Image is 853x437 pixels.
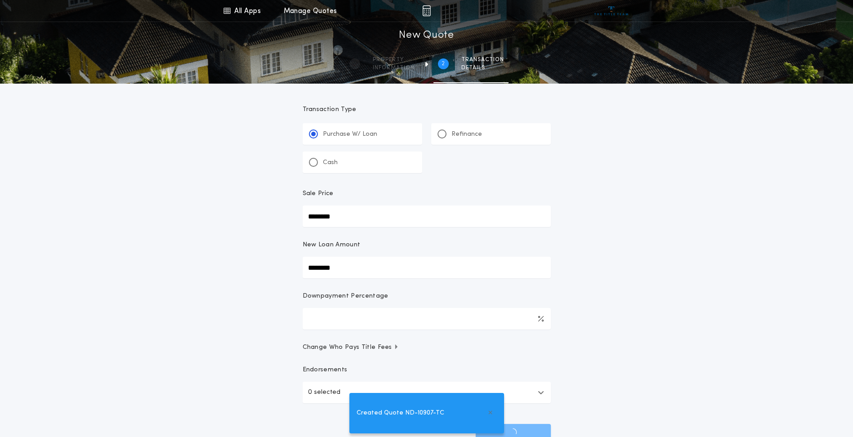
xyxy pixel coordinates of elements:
p: Downpayment Percentage [303,292,389,301]
p: Refinance [451,130,482,139]
h1: New Quote [399,28,454,43]
p: Purchase W/ Loan [323,130,377,139]
span: information [373,64,415,71]
img: vs-icon [594,6,628,15]
span: Transaction [461,56,504,63]
span: Property [373,56,415,63]
p: Sale Price [303,189,334,198]
img: img [422,5,431,16]
p: Cash [323,158,338,167]
p: Transaction Type [303,105,551,114]
span: details [461,64,504,71]
input: Sale Price [303,205,551,227]
button: 0 selected [303,382,551,403]
input: New Loan Amount [303,257,551,278]
input: Downpayment Percentage [303,308,551,330]
span: Change Who Pays Title Fees [303,343,399,352]
p: New Loan Amount [303,241,361,250]
p: 0 selected [308,387,340,398]
h2: 2 [442,60,445,67]
button: Change Who Pays Title Fees [303,343,551,352]
p: Endorsements [303,366,551,375]
span: Created Quote ND-10907-TC [357,408,444,418]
